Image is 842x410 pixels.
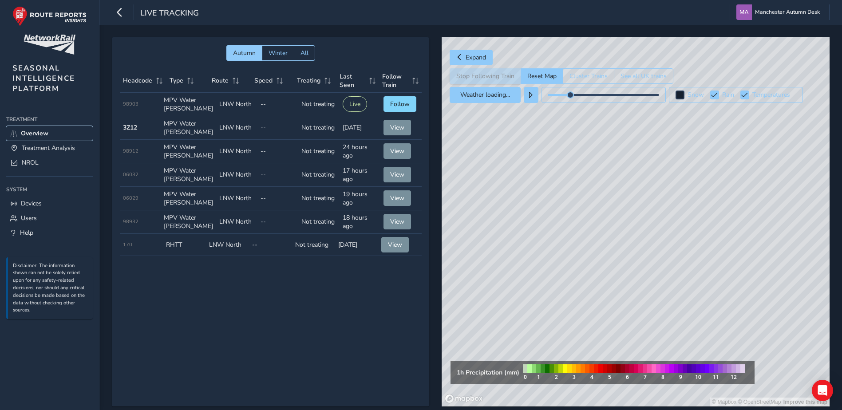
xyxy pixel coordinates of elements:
[161,163,216,187] td: MPV Water [PERSON_NAME]
[6,141,93,155] a: Treatment Analysis
[340,72,366,89] span: Last Seen
[614,68,673,84] button: See all UK trains
[140,8,199,20] span: Live Tracking
[12,6,87,26] img: rr logo
[390,170,404,179] span: View
[22,144,75,152] span: Treatment Analysis
[298,116,340,140] td: Not treating
[390,123,404,132] span: View
[752,92,790,98] label: Temperatures
[340,187,381,210] td: 19 hours ago
[812,380,833,401] div: Open Intercom Messenger
[383,214,411,229] button: View
[383,96,416,112] button: Follow
[123,101,138,107] span: 98903
[216,140,257,163] td: LNW North
[390,100,410,108] span: Follow
[161,140,216,163] td: MPV Water [PERSON_NAME]
[161,187,216,210] td: MPV Water [PERSON_NAME]
[383,143,411,159] button: View
[294,45,315,61] button: All
[216,116,257,140] td: LNW North
[340,116,381,140] td: [DATE]
[6,225,93,240] a: Help
[457,368,519,377] strong: 1h Precipitation (mm)
[292,234,335,256] td: Not treating
[257,210,299,234] td: --
[297,76,320,85] span: Treating
[298,140,340,163] td: Not treating
[298,163,340,187] td: Not treating
[257,140,299,163] td: --
[212,76,229,85] span: Route
[298,93,340,116] td: Not treating
[206,234,249,256] td: LNW North
[298,210,340,234] td: Not treating
[736,4,752,20] img: diamond-layout
[755,4,820,20] span: Manchester Autumn Desk
[450,87,521,103] button: Weather loading...
[340,210,381,234] td: 18 hours ago
[216,163,257,187] td: LNW North
[163,234,206,256] td: RHTT
[257,116,299,140] td: --
[563,68,614,84] button: Cluster Trains
[6,113,93,126] div: Treatment
[450,50,493,65] button: Expand
[6,196,93,211] a: Devices
[466,53,486,62] span: Expand
[6,155,93,170] a: NROL
[123,195,138,201] span: 06029
[340,163,381,187] td: 17 hours ago
[257,187,299,210] td: --
[161,210,216,234] td: MPV Water [PERSON_NAME]
[21,199,42,208] span: Devices
[669,87,803,103] button: Snow Rain Temperatures
[20,229,33,237] span: Help
[24,35,75,55] img: customer logo
[383,167,411,182] button: View
[123,218,138,225] span: 98932
[161,116,216,140] td: MPV Water [PERSON_NAME]
[340,140,381,163] td: 24 hours ago
[335,234,378,256] td: [DATE]
[343,96,367,112] button: Live
[21,129,48,138] span: Overview
[257,163,299,187] td: --
[382,72,409,89] span: Follow Train
[6,183,93,196] div: System
[123,148,138,154] span: 98912
[123,76,152,85] span: Headcode
[216,93,257,116] td: LNW North
[521,68,563,84] button: Reset Map
[6,211,93,225] a: Users
[254,76,273,85] span: Speed
[216,210,257,234] td: LNW North
[216,187,257,210] td: LNW North
[298,187,340,210] td: Not treating
[262,45,294,61] button: Winter
[688,92,704,98] label: Snow
[383,120,411,135] button: View
[390,217,404,226] span: View
[300,49,308,57] span: All
[13,262,88,315] p: Disclaimer: The information shown can not be solely relied upon for any safety-related decisions,...
[388,240,402,249] span: View
[233,49,256,57] span: Autumn
[390,147,404,155] span: View
[226,45,262,61] button: Autumn
[21,214,37,222] span: Users
[123,171,138,178] span: 06032
[383,190,411,206] button: View
[123,241,132,248] span: 170
[381,237,409,252] button: View
[519,361,748,384] img: rain legend
[722,92,734,98] label: Rain
[269,49,288,57] span: Winter
[6,126,93,141] a: Overview
[123,123,137,132] strong: 3Z12
[22,158,39,167] span: NROL
[390,194,404,202] span: View
[736,4,823,20] button: Manchester Autumn Desk
[170,76,183,85] span: Type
